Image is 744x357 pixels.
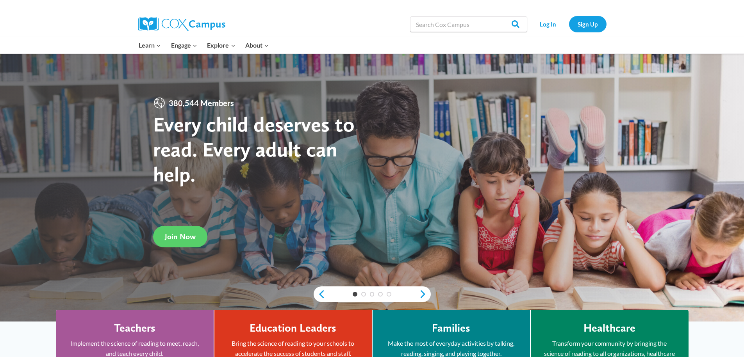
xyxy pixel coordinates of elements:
[531,16,565,32] a: Log In
[419,290,431,299] a: next
[138,17,225,31] img: Cox Campus
[387,292,391,297] a: 5
[153,226,207,247] a: Join Now
[171,40,197,50] span: Engage
[432,321,470,335] h4: Families
[378,292,383,297] a: 4
[353,292,357,297] a: 1
[207,40,235,50] span: Explore
[314,290,325,299] a: previous
[114,321,155,335] h4: Teachers
[410,16,527,32] input: Search Cox Campus
[531,16,607,32] nav: Secondary Navigation
[583,321,635,335] h4: Healthcare
[165,232,196,241] span: Join Now
[245,40,269,50] span: About
[166,97,237,109] span: 380,544 Members
[569,16,607,32] a: Sign Up
[134,37,274,53] nav: Primary Navigation
[153,112,355,186] strong: Every child deserves to read. Every adult can help.
[139,40,161,50] span: Learn
[314,286,431,302] div: content slider buttons
[250,321,336,335] h4: Education Leaders
[370,292,375,297] a: 3
[361,292,366,297] a: 2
